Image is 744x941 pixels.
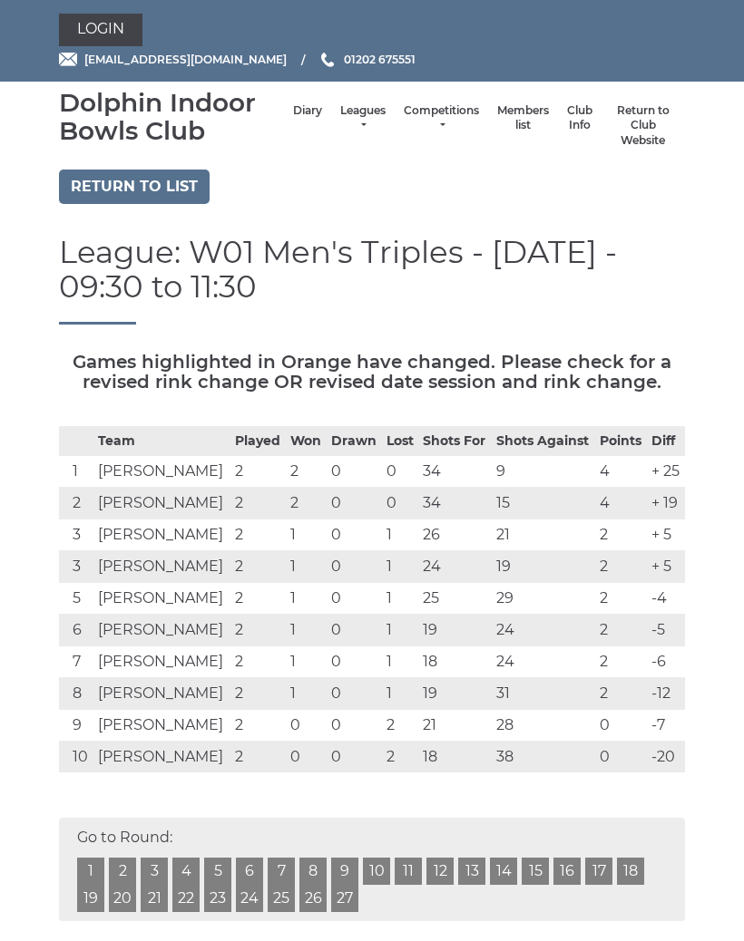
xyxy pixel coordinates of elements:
td: 2 [595,551,647,583]
td: -7 [647,710,685,742]
td: 1 [382,646,419,678]
a: 1 [77,858,104,885]
td: [PERSON_NAME] [93,646,230,678]
td: 24 [492,615,595,646]
td: 2 [595,646,647,678]
td: 0 [286,710,327,742]
a: 13 [458,858,485,885]
td: 1 [382,519,419,551]
td: 31 [492,678,595,710]
td: 2 [230,710,286,742]
a: 6 [236,858,263,885]
a: Return to list [59,170,210,204]
div: Dolphin Indoor Bowls Club [59,89,284,145]
td: + 19 [647,488,685,519]
td: 2 [382,742,419,773]
td: 26 [418,519,492,551]
a: 2 [109,858,136,885]
td: 21 [492,519,595,551]
a: 24 [236,885,263,912]
td: [PERSON_NAME] [93,456,230,488]
th: Diff [647,427,685,456]
a: 16 [553,858,581,885]
td: 0 [327,742,382,773]
a: Login [59,14,142,46]
td: + 25 [647,456,685,488]
a: 26 [299,885,327,912]
td: 9 [59,710,93,742]
td: -12 [647,678,685,710]
a: 27 [331,885,358,912]
td: 2 [230,488,286,519]
td: 0 [327,488,382,519]
td: 0 [327,646,382,678]
span: [EMAIL_ADDRESS][DOMAIN_NAME] [84,53,287,66]
td: [PERSON_NAME] [93,742,230,773]
a: 8 [299,858,327,885]
td: 0 [327,615,382,646]
a: 15 [522,858,549,885]
a: Club Info [567,103,592,133]
td: 1 [286,583,327,615]
td: 5 [59,583,93,615]
td: 24 [492,646,595,678]
td: 1 [286,551,327,583]
td: 25 [418,583,492,615]
td: 34 [418,488,492,519]
a: Leagues [340,103,386,133]
a: 14 [490,858,517,885]
td: -6 [647,646,685,678]
th: Points [595,427,647,456]
td: 0 [327,456,382,488]
td: 0 [595,742,647,773]
td: -5 [647,615,685,646]
td: 2 [382,710,419,742]
td: 1 [382,583,419,615]
td: 4 [595,488,647,519]
td: 2 [230,583,286,615]
th: Shots For [418,427,492,456]
td: 0 [327,678,382,710]
th: Lost [382,427,419,456]
td: 1 [382,615,419,646]
a: Diary [293,103,322,119]
td: 1 [59,456,93,488]
td: 2 [595,583,647,615]
td: 1 [286,646,327,678]
td: [PERSON_NAME] [93,615,230,646]
td: 0 [595,710,647,742]
a: Email [EMAIL_ADDRESS][DOMAIN_NAME] [59,51,287,68]
a: 19 [77,885,104,912]
a: 3 [141,858,168,885]
td: 34 [418,456,492,488]
td: [PERSON_NAME] [93,519,230,551]
a: 9 [331,858,358,885]
td: 29 [492,583,595,615]
td: 0 [286,742,327,773]
td: 1 [382,551,419,583]
td: 18 [418,646,492,678]
a: Phone us 01202 675551 [318,51,416,68]
td: 0 [382,456,419,488]
a: 25 [268,885,295,912]
td: 6 [59,615,93,646]
td: -4 [647,583,685,615]
a: 7 [268,858,295,885]
td: 9 [492,456,595,488]
td: 2 [230,519,286,551]
a: 10 [363,858,390,885]
td: 1 [286,678,327,710]
a: 18 [617,858,644,885]
td: + 5 [647,551,685,583]
td: 18 [418,742,492,773]
a: 12 [426,858,454,885]
img: Email [59,53,77,66]
a: Members list [497,103,549,133]
a: Competitions [404,103,479,133]
td: 3 [59,519,93,551]
a: 17 [585,858,612,885]
td: 1 [286,615,327,646]
a: Return to Club Website [611,103,676,149]
td: 2 [286,456,327,488]
td: 2 [230,615,286,646]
